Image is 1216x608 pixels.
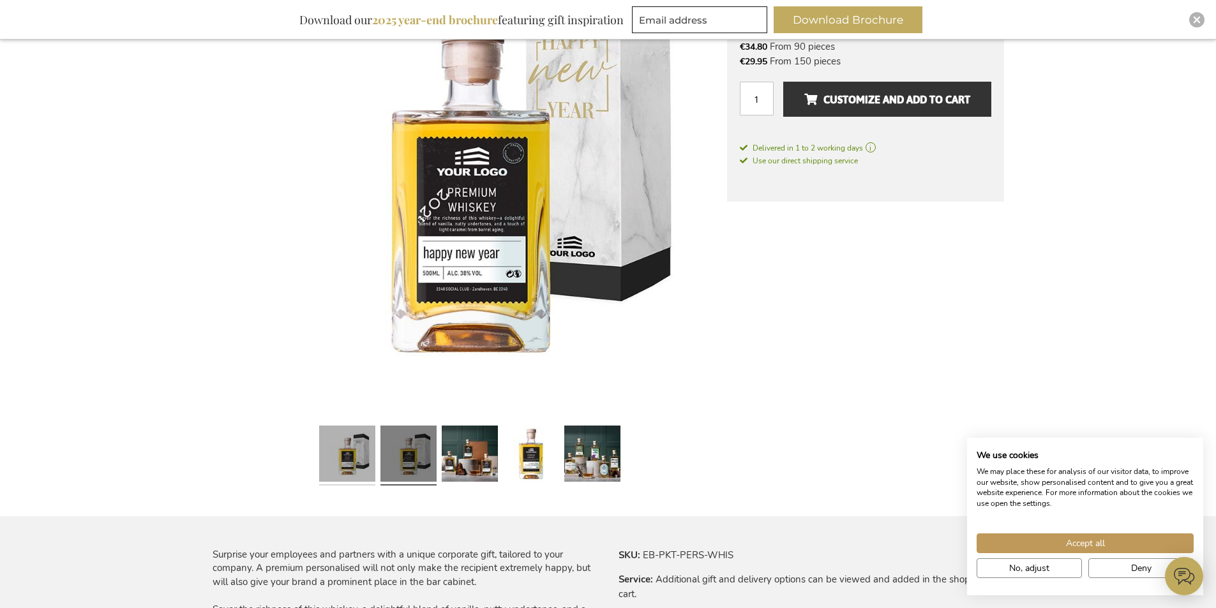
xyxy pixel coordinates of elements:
[1066,537,1105,550] span: Accept all
[1131,561,1152,575] span: Deny
[740,41,767,53] span: €34.80
[740,156,858,166] span: Use our direct shipping service
[1189,12,1205,27] div: Close
[564,420,620,491] a: Personalised Premium Whiskey
[740,40,991,54] li: From 90 pieces
[783,82,991,117] button: Customize and add to cart
[740,54,991,68] li: From 150 pieces
[380,420,437,491] a: Personalised Premium Whiskey
[319,420,375,491] a: Personalised Premium Whiskey
[632,6,767,33] input: Email address
[1088,558,1194,578] button: Deny all cookies
[632,6,771,37] form: marketing offers and promotions
[977,533,1194,553] button: Accept all cookies
[774,6,922,33] button: Download Brochure
[740,82,774,115] input: Qty
[977,558,1082,578] button: Adjust cookie preferences
[740,154,858,167] a: Use our direct shipping service
[442,420,498,491] a: Personalised Premium Whiskey
[1165,557,1203,595] iframe: belco-activator-frame
[977,450,1194,461] h2: We use cookies
[503,420,559,491] a: Personalised Premium Whiskey
[372,12,498,27] b: 2025 year-end brochure
[1009,561,1049,575] span: No, adjust
[977,466,1194,509] p: We may place these for analysis of our visitor data, to improve our website, show personalised co...
[740,56,767,68] span: €29.95
[1193,16,1201,24] img: Close
[804,89,970,110] span: Customize and add to cart
[294,6,629,33] div: Download our featuring gift inspiration
[740,142,991,154] a: Delivered in 1 to 2 working days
